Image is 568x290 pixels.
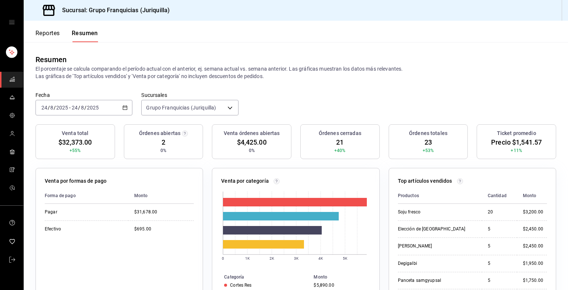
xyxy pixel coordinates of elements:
[134,209,194,215] div: $31,678.00
[488,243,511,249] div: 5
[35,65,556,80] p: El porcentaje se calcula comparando el período actual con el anterior, ej. semana actual vs. sema...
[48,105,50,111] span: /
[425,137,432,147] span: 23
[50,105,54,111] input: --
[311,273,379,281] th: Monto
[488,260,511,267] div: 5
[334,147,346,154] span: +40%
[398,277,472,284] div: Panceta samgyupsal
[497,129,536,137] h3: Ticket promedio
[54,105,56,111] span: /
[84,105,87,111] span: /
[35,30,98,42] div: Pestañas de navegación
[343,256,348,260] text: 5K
[336,137,344,147] span: 21
[491,137,542,147] span: Precio $1,541.57
[398,188,482,204] th: Productos
[488,209,511,215] div: 20
[45,188,128,204] th: Forma de pago
[398,226,472,232] div: Elección de [GEOGRAPHIC_DATA]
[71,105,78,111] input: --
[398,177,452,185] p: Top artículos vendidos
[488,226,511,232] div: 5
[488,277,511,284] div: 5
[35,30,60,37] font: Reportes
[319,129,361,137] h3: Órdenes cerradas
[222,256,224,260] text: 0
[58,137,92,147] span: $32,373.00
[35,54,67,65] div: Resumen
[45,209,119,215] div: Pagar
[87,105,99,111] input: ----
[62,129,88,137] h3: Venta total
[523,243,547,249] div: $2,450.00
[398,209,472,215] div: Soju fresco
[224,129,280,137] h3: Venta órdenes abiertas
[41,105,48,111] input: --
[9,19,15,25] button: cajón abierto
[249,147,255,154] span: 0%
[270,256,274,260] text: 2K
[78,105,80,111] span: /
[523,277,547,284] div: $1,750.00
[523,226,547,232] div: $2,450.00
[482,188,517,204] th: Cantidad
[221,177,269,185] p: Venta por categoría
[398,260,472,267] div: Degigalbi
[294,256,299,260] text: 3K
[45,226,119,232] div: Efectivo
[314,283,367,288] div: $5,890.00
[318,256,323,260] text: 4K
[245,256,250,260] text: 1K
[511,147,522,154] span: +11%
[134,226,194,232] div: $695.00
[69,105,71,111] span: -
[523,260,547,267] div: $1,950.00
[523,209,547,215] div: $3,200.00
[409,129,447,137] h3: Órdenes totales
[160,147,166,154] span: 0%
[423,147,434,154] span: +53%
[398,243,472,249] div: [PERSON_NAME]
[72,30,98,42] button: Resumen
[35,92,132,98] label: Fecha
[45,177,106,185] p: Venta por formas de pago
[237,137,267,147] span: $4,425.00
[70,147,81,154] span: +55%
[517,188,547,204] th: Monto
[81,105,84,111] input: --
[212,273,311,281] th: Categoría
[139,129,180,137] h3: Órdenes abiertas
[162,137,165,147] span: 2
[56,105,68,111] input: ----
[146,104,216,111] span: Grupo Franquicias (Juriquilla)
[141,92,238,98] label: Sucursales
[230,283,251,288] div: Cortes Res
[128,188,194,204] th: Monto
[56,6,170,15] h3: Sucursal: Grupo Franquicias (Juriquilla)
